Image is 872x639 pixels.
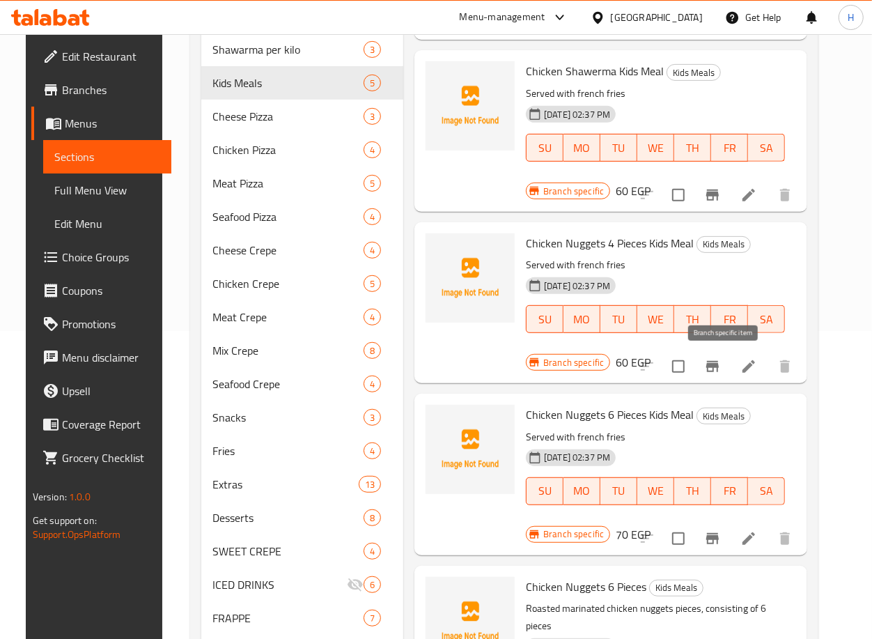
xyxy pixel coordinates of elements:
span: WE [643,138,669,158]
div: Fries4 [201,434,403,468]
span: Menus [65,115,160,132]
div: items [364,75,381,91]
span: Full Menu View [54,182,160,199]
div: Snacks [212,409,364,426]
span: FR [717,481,742,501]
button: SU [526,305,563,333]
span: SA [754,309,779,330]
span: ICED DRINKS [212,576,347,593]
button: TH [674,134,711,162]
div: items [364,108,381,125]
a: Choice Groups [31,240,171,274]
span: FR [717,309,742,330]
button: TU [600,477,637,505]
a: Branches [31,73,171,107]
button: TU [600,134,637,162]
div: Kids Meals5 [201,66,403,100]
div: Seafood Crepe [212,376,364,392]
span: 13 [359,478,380,491]
span: FRAPPE [212,610,364,626]
div: Seafood Pizza4 [201,200,403,233]
div: items [364,409,381,426]
a: Edit Restaurant [31,40,171,73]
button: MO [563,477,600,505]
span: Branch specific [538,356,609,369]
span: Version: [33,488,67,506]
span: Chicken Nuggets 4 Pieces Kids Meal [526,233,694,254]
span: Mix Crepe [212,342,364,359]
span: TU [606,309,632,330]
a: Edit menu item [740,358,757,375]
span: Coverage Report [62,416,160,433]
span: Sections [54,148,160,165]
div: [GEOGRAPHIC_DATA] [611,10,703,25]
span: FR [717,138,742,158]
span: Chicken Crepe [212,275,364,292]
div: Mix Crepe8 [201,334,403,367]
div: SWEET CREPE4 [201,534,403,568]
span: MO [569,309,595,330]
div: Extras [212,476,359,493]
span: Cheese Pizza [212,108,364,125]
div: Cheese Crepe4 [201,233,403,267]
button: Branch-specific-item [696,178,729,212]
h6: 60 EGP [616,353,651,372]
span: Kids Meals [697,236,750,252]
span: Chicken Nuggets 6 Pieces Kids Meal [526,404,694,425]
span: Get support on: [33,511,97,530]
span: Upsell [62,383,160,399]
a: Coverage Report [31,408,171,441]
span: TH [680,481,706,501]
span: 3 [364,43,380,56]
span: TU [606,138,632,158]
span: 6 [364,578,380,592]
button: FR [711,134,748,162]
div: Fries [212,442,364,459]
span: SA [754,481,779,501]
div: Kids Meals [696,236,751,253]
span: Kids Meals [650,580,703,596]
a: Sections [43,140,171,174]
span: WE [643,481,669,501]
span: 4 [364,311,380,324]
button: MO [563,134,600,162]
span: Chicken Pizza [212,141,364,158]
a: Support.OpsPlatform [33,525,121,544]
a: Menus [31,107,171,140]
span: 3 [364,411,380,424]
span: 4 [364,445,380,458]
span: Promotions [62,316,160,332]
span: Coupons [62,282,160,299]
a: Menu disclaimer [31,341,171,374]
div: Kids Meals [649,580,703,596]
div: items [364,275,381,292]
span: SU [532,481,558,501]
span: Chicken Nuggets 6 Pieces [526,576,646,597]
span: Edit Restaurant [62,48,160,65]
h6: 60 EGP [616,181,651,201]
span: TH [680,138,706,158]
div: items [364,543,381,560]
span: 4 [364,378,380,391]
div: Shawarma per kilo [212,41,364,58]
span: [DATE] 02:37 PM [538,279,616,293]
div: Cheese Crepe [212,242,364,259]
span: Select to update [664,524,693,553]
button: SU [526,477,563,505]
button: delete [768,178,802,212]
div: items [364,576,381,593]
span: [DATE] 02:37 PM [538,451,616,464]
div: Meat Pizza [212,175,364,192]
span: H [848,10,854,25]
button: WE [637,305,674,333]
p: Served with french fries [526,85,785,102]
div: items [364,141,381,158]
img: Chicken Nuggets 4 Pieces Kids Meal [426,233,515,323]
p: Served with french fries [526,256,785,274]
div: Extras13 [201,468,403,501]
span: Choice Groups [62,249,160,265]
span: Branch specific [538,185,609,198]
a: Promotions [31,307,171,341]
